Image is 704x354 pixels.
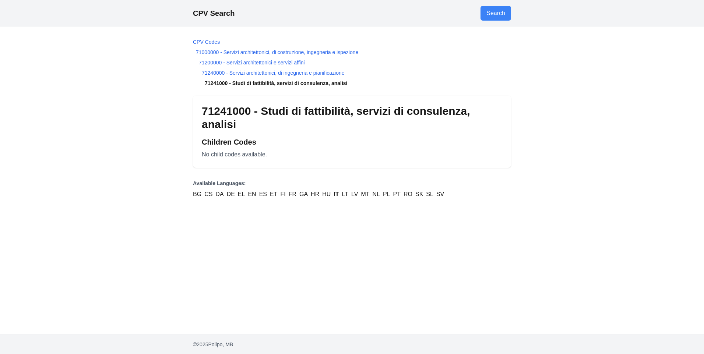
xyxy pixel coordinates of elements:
a: DA [215,190,223,199]
a: SV [436,190,444,199]
a: CS [204,190,212,199]
a: BG [193,190,201,199]
li: 71241000 - Studi di fattibilità, servizi di consulenza, analisi [193,79,511,87]
h2: Children Codes [202,137,502,147]
p: No child codes available. [202,150,502,159]
nav: Breadcrumb [193,38,511,87]
a: CPV Codes [193,39,220,45]
a: GA [299,190,308,199]
a: CPV Search [193,9,235,17]
a: HR [311,190,319,199]
a: SK [415,190,423,199]
a: LV [351,190,358,199]
a: FR [289,190,296,199]
a: PL [383,190,390,199]
a: RO [404,190,412,199]
a: 71240000 - Servizi architettonici, di ingegneria e pianificazione [202,70,345,76]
a: EN [248,190,256,199]
p: Available Languages: [193,180,511,187]
a: SL [426,190,433,199]
a: 71200000 - Servizi architettonici e servizi affini [199,60,305,66]
nav: Language Versions [193,180,511,199]
h1: 71241000 - Studi di fattibilità, servizi di consulenza, analisi [202,105,502,131]
a: ES [259,190,267,199]
a: IT [334,190,339,199]
a: FI [280,190,285,199]
p: © 2025 Polipo, MB [193,341,511,348]
a: NL [373,190,380,199]
a: HU [322,190,331,199]
a: ET [270,190,277,199]
a: MT [361,190,369,199]
a: LT [342,190,348,199]
a: DE [227,190,235,199]
a: PT [393,190,401,199]
a: EL [238,190,245,199]
a: Go to search [481,6,511,21]
a: 71000000 - Servizi architettonici, di costruzione, ingegneria e ispezione [196,49,358,55]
